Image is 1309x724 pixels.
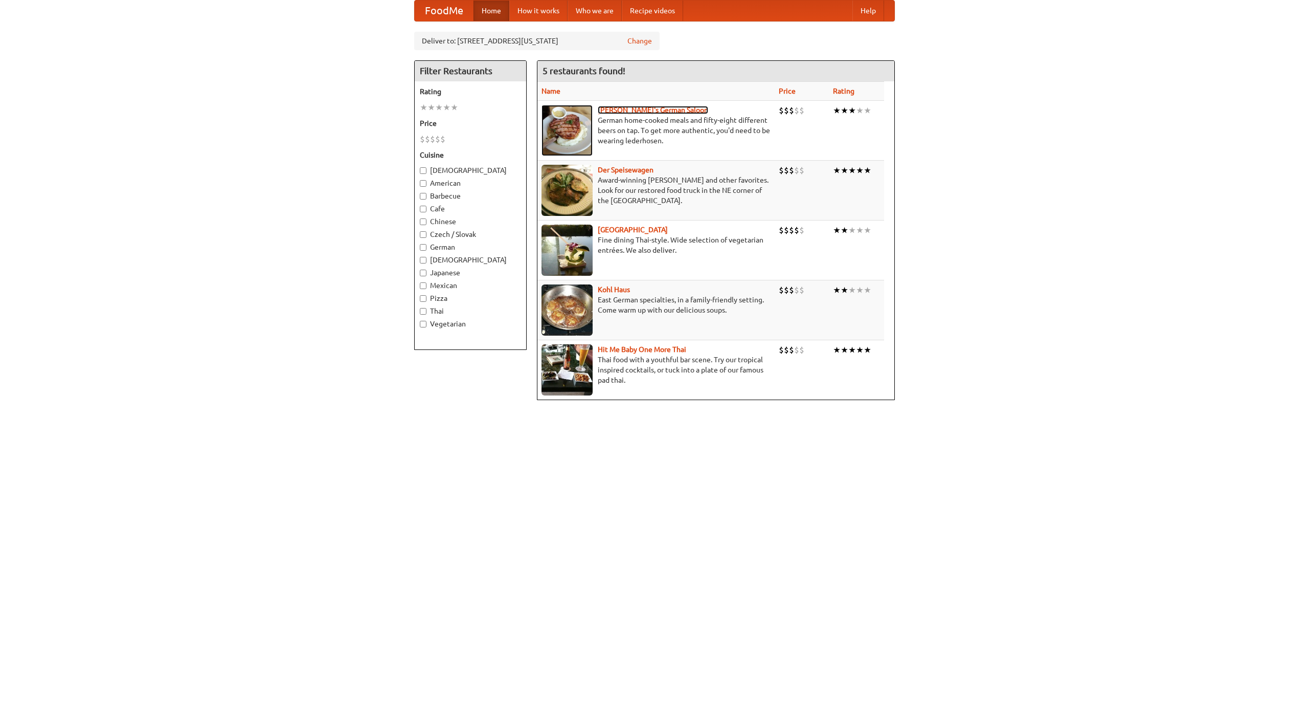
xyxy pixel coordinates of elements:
input: Pizza [420,295,426,302]
a: Kohl Haus [598,286,630,294]
li: ★ [856,105,864,116]
li: ★ [841,344,848,356]
input: Japanese [420,270,426,276]
li: ★ [848,105,856,116]
p: German home-cooked meals and fifty-eight different beers on tap. To get more authentic, you'd nee... [541,115,771,146]
li: ★ [864,284,871,296]
li: ★ [833,225,841,236]
li: $ [784,225,789,236]
a: Who we are [568,1,622,21]
li: $ [799,165,804,176]
a: Der Speisewagen [598,166,653,174]
li: ★ [856,284,864,296]
img: satay.jpg [541,225,593,276]
div: Deliver to: [STREET_ADDRESS][US_STATE] [414,32,660,50]
label: Mexican [420,280,521,291]
label: Cafe [420,204,521,214]
label: Pizza [420,293,521,303]
li: $ [425,134,430,145]
a: How it works [509,1,568,21]
li: $ [420,134,425,145]
li: ★ [833,105,841,116]
li: ★ [864,225,871,236]
li: ★ [833,165,841,176]
label: Japanese [420,268,521,278]
label: Czech / Slovak [420,229,521,239]
label: Vegetarian [420,319,521,329]
a: Rating [833,87,854,95]
li: $ [440,134,445,145]
a: Change [627,36,652,46]
a: Recipe videos [622,1,683,21]
label: Thai [420,306,521,316]
li: ★ [864,344,871,356]
li: $ [779,344,784,356]
input: Barbecue [420,193,426,200]
p: Thai food with a youthful bar scene. Try our tropical inspired cocktails, or tuck into a plate of... [541,355,771,385]
li: ★ [841,225,848,236]
li: $ [799,344,804,356]
h5: Cuisine [420,150,521,160]
input: [DEMOGRAPHIC_DATA] [420,257,426,264]
li: $ [435,134,440,145]
li: $ [779,105,784,116]
li: $ [789,165,794,176]
a: [PERSON_NAME]'s German Saloon [598,106,708,114]
li: ★ [841,284,848,296]
img: kohlhaus.jpg [541,284,593,336]
a: Help [852,1,884,21]
li: $ [779,284,784,296]
input: Czech / Slovak [420,231,426,238]
a: Home [473,1,509,21]
input: [DEMOGRAPHIC_DATA] [420,167,426,174]
input: German [420,244,426,251]
h4: Filter Restaurants [415,61,526,81]
li: ★ [443,102,450,113]
li: $ [784,344,789,356]
label: [DEMOGRAPHIC_DATA] [420,165,521,175]
label: [DEMOGRAPHIC_DATA] [420,255,521,265]
li: ★ [848,165,856,176]
ng-pluralize: 5 restaurants found! [543,66,625,76]
li: ★ [864,165,871,176]
li: $ [794,165,799,176]
h5: Rating [420,86,521,97]
li: $ [794,344,799,356]
img: speisewagen.jpg [541,165,593,216]
input: Mexican [420,282,426,289]
li: $ [784,105,789,116]
li: $ [789,344,794,356]
li: ★ [450,102,458,113]
p: Award-winning [PERSON_NAME] and other favorites. Look for our restored food truck in the NE corne... [541,175,771,206]
li: ★ [841,105,848,116]
li: ★ [833,284,841,296]
label: Barbecue [420,191,521,201]
li: $ [799,225,804,236]
li: $ [789,105,794,116]
li: $ [784,165,789,176]
li: ★ [841,165,848,176]
li: ★ [435,102,443,113]
li: ★ [427,102,435,113]
a: FoodMe [415,1,473,21]
li: ★ [856,225,864,236]
p: Fine dining Thai-style. Wide selection of vegetarian entrées. We also deliver. [541,235,771,255]
img: babythai.jpg [541,344,593,396]
li: $ [789,225,794,236]
a: Price [779,87,796,95]
a: Name [541,87,560,95]
li: $ [430,134,435,145]
label: American [420,178,521,188]
b: Hit Me Baby One More Thai [598,345,686,354]
img: esthers.jpg [541,105,593,156]
a: [GEOGRAPHIC_DATA] [598,226,668,234]
li: ★ [420,102,427,113]
input: American [420,180,426,187]
li: $ [799,105,804,116]
li: $ [789,284,794,296]
li: $ [794,105,799,116]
